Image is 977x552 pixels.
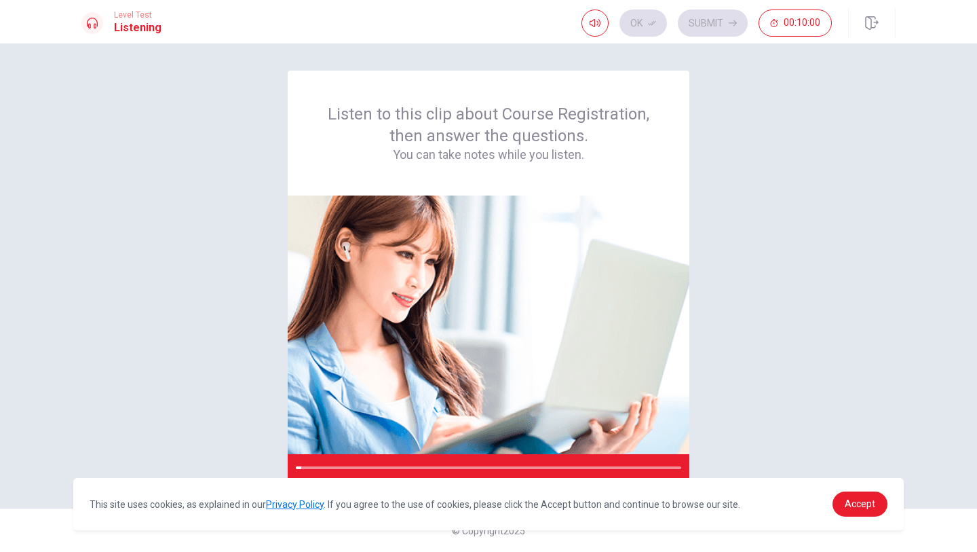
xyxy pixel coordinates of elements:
[320,103,657,163] div: Listen to this clip about Course Registration, then answer the questions.
[320,147,657,163] h4: You can take notes while you listen.
[784,18,820,29] span: 00:10:00
[266,499,324,510] a: Privacy Policy
[452,526,525,536] span: © Copyright 2025
[90,499,740,510] span: This site uses cookies, as explained in our . If you agree to the use of cookies, please click th...
[759,10,832,37] button: 00:10:00
[73,478,904,530] div: cookieconsent
[288,196,689,454] img: passage image
[114,20,161,36] h1: Listening
[114,10,161,20] span: Level Test
[832,492,887,517] a: dismiss cookie message
[845,498,875,509] span: Accept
